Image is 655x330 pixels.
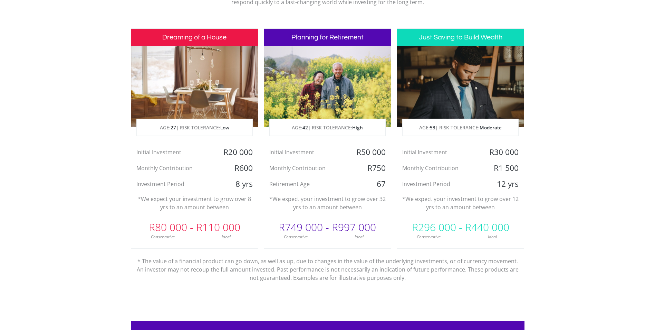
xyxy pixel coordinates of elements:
span: 42 [302,124,308,131]
div: Retirement Age [264,179,349,189]
div: Investment Period [397,179,482,189]
div: R600 [215,163,258,173]
p: AGE: | RISK TOLERANCE: [403,119,518,136]
p: * The value of a financial product can go down, as well as up, due to changes in the value of the... [136,249,519,282]
div: 12 yrs [482,179,524,189]
div: Initial Investment [397,147,482,157]
div: R296 000 - R440 000 [397,217,524,238]
div: Monthly Contribution [397,163,482,173]
div: Monthly Contribution [264,163,349,173]
h3: Dreaming of a House [131,29,258,46]
span: Moderate [480,124,502,131]
p: *We expect your investment to grow over 32 yrs to an amount between [269,195,386,211]
div: R20 000 [215,147,258,157]
div: Ideal [461,234,524,240]
span: High [352,124,363,131]
div: Conservative [264,234,328,240]
span: 27 [171,124,176,131]
div: Conservative [131,234,195,240]
div: 67 [349,179,391,189]
div: R1 500 [482,163,524,173]
div: R750 [349,163,391,173]
p: AGE: | RISK TOLERANCE: [137,119,252,136]
p: *We expect your investment to grow over 8 yrs to an amount between [136,195,253,211]
div: Initial Investment [131,147,216,157]
div: Initial Investment [264,147,349,157]
p: *We expect your investment to grow over 12 yrs to an amount between [402,195,519,211]
div: Ideal [327,234,391,240]
div: R80 000 - R110 000 [131,217,258,238]
div: R50 000 [349,147,391,157]
div: Ideal [194,234,258,240]
div: 8 yrs [215,179,258,189]
div: R30 000 [482,147,524,157]
div: Investment Period [131,179,216,189]
span: Low [220,124,229,131]
div: Conservative [397,234,461,240]
h3: Just Saving to Build Wealth [397,29,524,46]
span: 53 [430,124,435,131]
div: R749 000 - R997 000 [264,217,391,238]
div: Monthly Contribution [131,163,216,173]
h3: Planning for Retirement [264,29,391,46]
p: AGE: | RISK TOLERANCE: [270,119,385,136]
